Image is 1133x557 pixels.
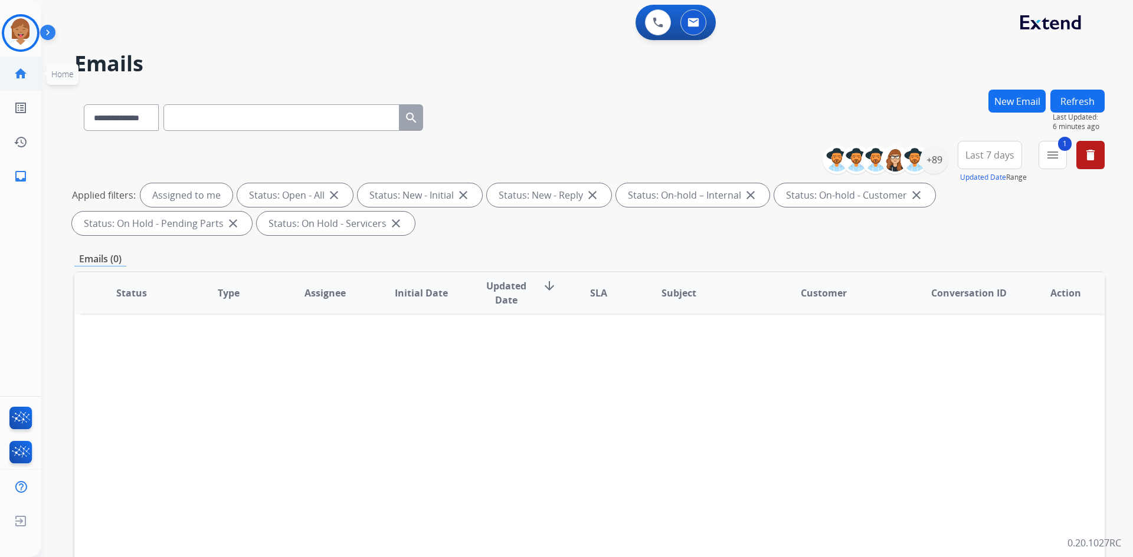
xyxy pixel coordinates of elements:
p: 0.20.1027RC [1067,536,1121,550]
button: 1 [1039,141,1067,169]
mat-icon: close [744,188,758,202]
p: Emails (0) [74,252,126,266]
span: Type [218,286,240,300]
mat-icon: close [585,188,600,202]
mat-icon: close [226,216,240,230]
button: Refresh [1050,90,1105,113]
mat-icon: close [327,188,341,202]
div: +89 [920,146,948,174]
span: Status [116,286,147,300]
div: Status: New - Initial [358,183,482,207]
mat-icon: close [909,188,924,202]
div: Status: Open - All [237,183,353,207]
p: Applied filters: [72,188,136,202]
span: Customer [801,286,847,300]
mat-icon: close [389,216,403,230]
span: Conversation ID [931,286,1007,300]
span: 6 minutes ago [1053,122,1105,131]
span: SLA [590,286,607,300]
span: Updated Date [480,279,533,307]
span: Last 7 days [965,153,1014,157]
span: Home [51,68,74,80]
div: Status: On Hold - Pending Parts [72,212,252,235]
mat-icon: delete [1083,148,1098,162]
div: Status: On-hold – Internal [616,183,769,207]
mat-icon: list_alt [14,101,28,115]
span: Range [960,172,1027,182]
span: Assignee [304,286,346,300]
div: Status: On-hold - Customer [774,183,935,207]
div: Status: On Hold - Servicers [257,212,415,235]
img: avatar [4,17,37,50]
mat-icon: home [14,67,28,81]
mat-icon: close [456,188,470,202]
button: New Email [988,90,1046,113]
h2: Emails [74,52,1105,75]
mat-icon: menu [1046,148,1060,162]
span: Subject [662,286,696,300]
mat-icon: history [14,135,28,149]
div: Assigned to me [140,183,233,207]
span: Initial Date [395,286,448,300]
mat-icon: inbox [14,169,28,183]
span: Last Updated: [1053,113,1105,122]
button: Last 7 days [958,141,1022,169]
span: 1 [1058,137,1072,151]
mat-icon: search [404,111,418,125]
mat-icon: arrow_downward [542,279,556,293]
th: Action [1008,272,1105,314]
button: Updated Date [960,173,1006,182]
div: Status: New - Reply [487,183,611,207]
